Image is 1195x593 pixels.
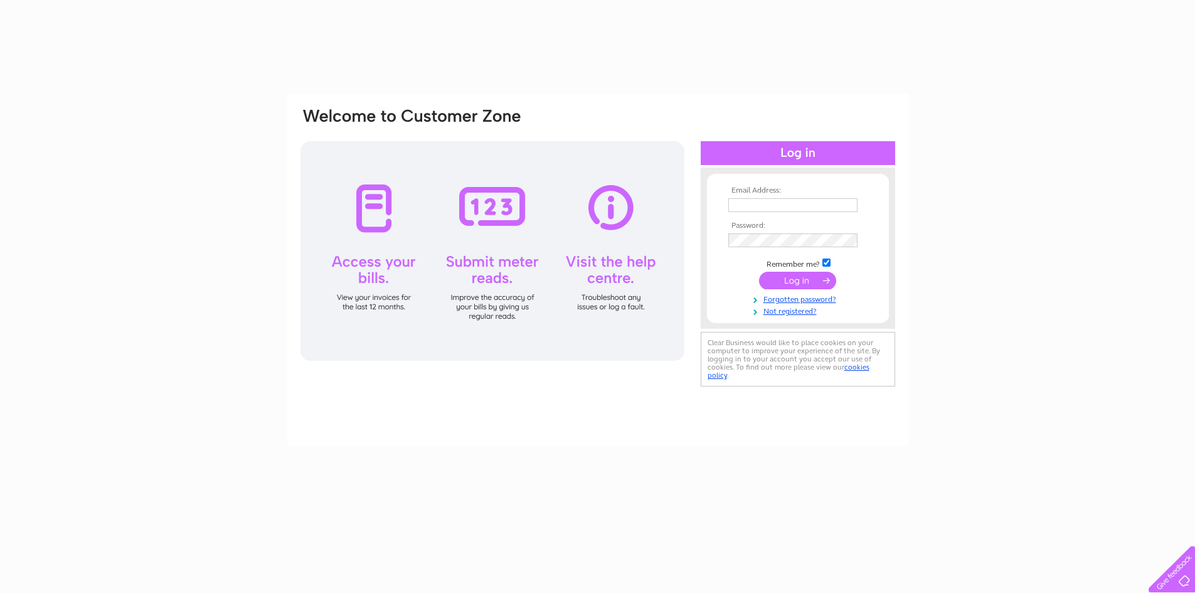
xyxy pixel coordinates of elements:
[728,304,871,316] a: Not registered?
[725,186,871,195] th: Email Address:
[728,292,871,304] a: Forgotten password?
[759,272,836,289] input: Submit
[725,257,871,269] td: Remember me?
[708,363,869,380] a: cookies policy
[725,222,871,230] th: Password:
[701,332,895,387] div: Clear Business would like to place cookies on your computer to improve your experience of the sit...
